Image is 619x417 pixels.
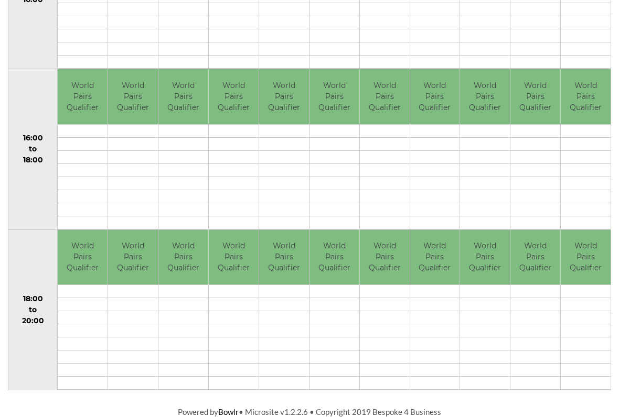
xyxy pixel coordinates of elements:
td: World Pairs Qualifier [58,230,108,285]
td: World Pairs Qualifier [510,230,560,285]
td: World Pairs Qualifier [309,69,359,124]
td: World Pairs Qualifier [259,230,309,285]
td: World Pairs Qualifier [561,230,611,285]
td: 18:00 to 20:00 [8,229,58,390]
td: World Pairs Qualifier [158,69,208,124]
span: Powered by • Microsite v1.2.2.6 • Copyright 2019 Bespoke 4 Business [178,407,441,416]
td: World Pairs Qualifier [561,69,611,124]
td: World Pairs Qualifier [108,69,158,124]
td: World Pairs Qualifier [209,69,259,124]
td: World Pairs Qualifier [58,69,108,124]
td: World Pairs Qualifier [460,230,510,285]
td: World Pairs Qualifier [309,230,359,285]
td: World Pairs Qualifier [158,230,208,285]
td: World Pairs Qualifier [510,69,560,124]
a: Bowlr [218,407,239,416]
td: World Pairs Qualifier [410,230,460,285]
td: World Pairs Qualifier [259,69,309,124]
td: 16:00 to 18:00 [8,69,58,230]
td: World Pairs Qualifier [360,69,410,124]
td: World Pairs Qualifier [410,69,460,124]
td: World Pairs Qualifier [209,230,259,285]
td: World Pairs Qualifier [108,230,158,285]
td: World Pairs Qualifier [460,69,510,124]
td: World Pairs Qualifier [360,230,410,285]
